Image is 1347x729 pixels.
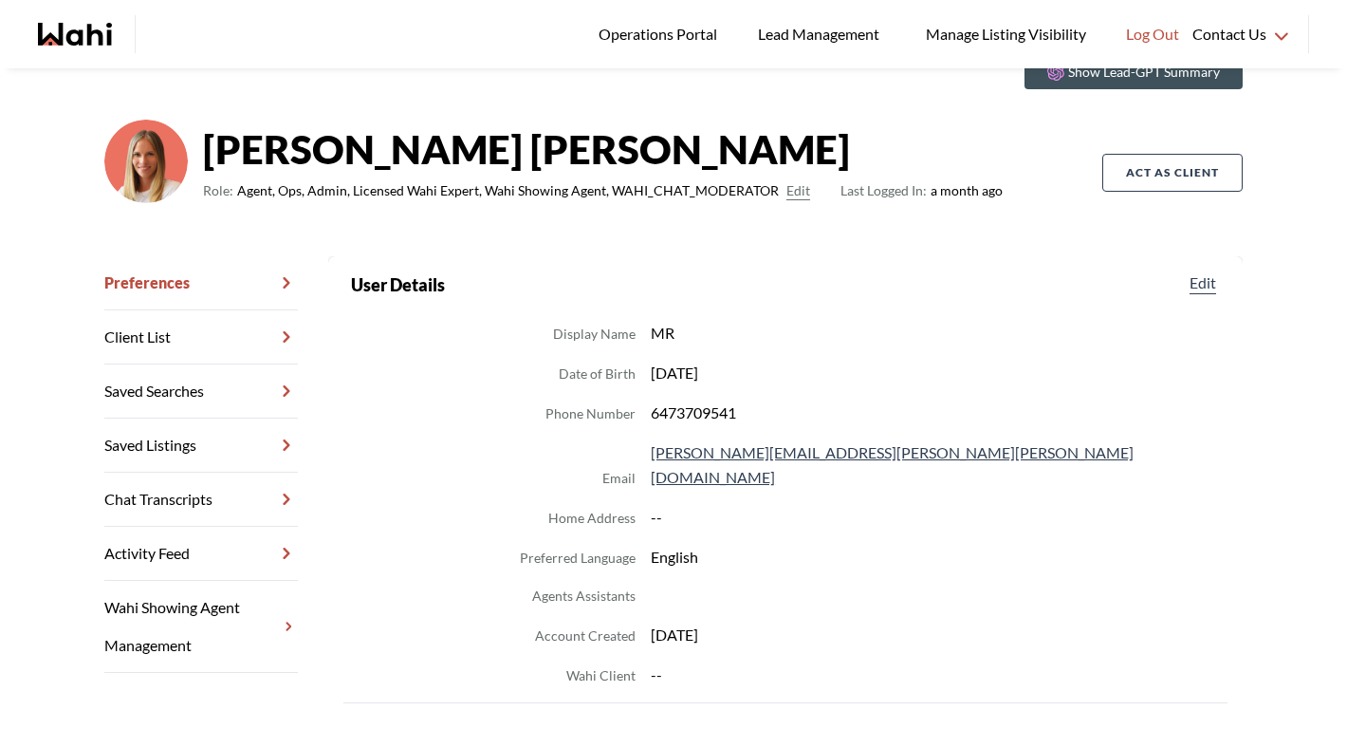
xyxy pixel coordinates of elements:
[104,527,298,581] a: Activity Feed
[38,23,112,46] a: Wahi homepage
[104,256,298,310] a: Preferences
[104,120,188,203] img: 0f07b375cde2b3f9.png
[104,473,298,527] a: Chat Transcripts
[651,401,1220,425] dd: 6473709541
[237,179,779,202] span: Agent, Ops, Admin, Licensed Wahi Expert, Wahi Showing Agent, WAHI_CHAT_MODERATOR
[548,507,636,530] dt: Home Address
[758,22,886,47] span: Lead Management
[535,625,636,647] dt: Account Created
[651,440,1220,490] dd: [PERSON_NAME][EMAIL_ADDRESS][PERSON_NAME][PERSON_NAME][DOMAIN_NAME]
[104,581,298,673] a: Wahi Showing Agent Management
[1068,63,1220,82] p: Show Lead-GPT Summary
[651,545,1220,570] dd: English
[545,402,636,425] dt: Phone Number
[520,547,636,570] dt: Preferred Language
[104,364,298,419] a: Saved Searches
[651,361,1220,385] dd: [DATE]
[1186,271,1220,294] button: Edit
[599,22,724,47] span: Operations Portal
[1126,22,1179,47] span: Log Out
[651,505,1220,530] dd: --
[1024,55,1243,89] button: Show Lead-GPT Summary
[203,121,1003,178] strong: [PERSON_NAME] [PERSON_NAME]
[651,321,1220,346] dd: MR
[651,623,1220,647] dd: [DATE]
[532,585,636,607] dt: Agents Assistants
[203,179,233,202] span: Role:
[840,179,1003,202] span: a month ago
[559,363,636,385] dt: Date of Birth
[651,663,1220,687] dd: --
[104,419,298,473] a: Saved Listings
[566,664,636,687] dt: Wahi Client
[840,182,927,198] span: Last Logged In:
[920,22,1092,47] span: Manage Listing Visibility
[602,467,636,490] dt: Email
[786,179,810,202] button: Edit
[351,271,445,298] h2: User Details
[104,310,298,364] a: Client List
[553,323,636,346] dt: Display Name
[1102,154,1243,192] button: Act as Client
